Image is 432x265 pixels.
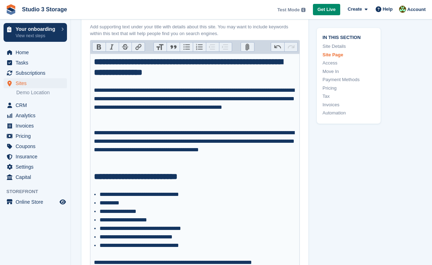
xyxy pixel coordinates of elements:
span: Tasks [16,58,58,68]
button: Attach Files [241,43,254,52]
span: Get Live [318,6,336,13]
span: Invoices [16,121,58,131]
a: menu [4,47,67,57]
button: Strikethrough [119,43,132,52]
a: menu [4,197,67,207]
span: Storefront [6,188,71,195]
a: Your onboarding View next steps [4,23,67,42]
a: menu [4,100,67,110]
a: menu [4,141,67,151]
img: Matt Whatley [399,6,406,13]
button: Bold [92,43,106,52]
span: Capital [16,172,58,182]
a: menu [4,68,67,78]
a: Site Details [322,43,375,50]
a: Pricing [322,84,375,91]
a: Studio 3 Storage [19,4,70,15]
span: Sites [16,78,58,88]
a: menu [4,58,67,68]
a: menu [4,152,67,162]
span: Online Store [16,197,58,207]
button: Italic [106,43,119,52]
a: Move In [322,68,375,75]
span: Help [383,6,393,13]
a: menu [4,121,67,131]
span: Account [407,6,426,13]
span: In this section [322,33,375,40]
span: Analytics [16,111,58,120]
a: Tax [322,93,375,100]
a: Invoices [322,101,375,108]
a: Site Page [322,51,375,58]
button: Numbers [193,43,206,52]
span: Insurance [16,152,58,162]
a: Preview store [58,198,67,206]
button: Quote [167,43,180,52]
img: stora-icon-8386f47178a22dfd0bd8f6a31ec36ba5ce8667c1dd55bd0f319d3a0aa187defe.svg [6,4,16,15]
a: menu [4,111,67,120]
a: menu [4,162,67,172]
p: Your onboarding [16,27,58,32]
span: Coupons [16,141,58,151]
button: Decrease Level [206,43,219,52]
a: Demo Location [16,89,67,96]
span: Settings [16,162,58,172]
button: Heading [154,43,167,52]
a: menu [4,78,67,88]
span: Subscriptions [16,68,58,78]
button: Undo [271,43,284,52]
a: Automation [322,109,375,117]
img: icon-info-grey-7440780725fd019a000dd9b08b2336e03edf1995a4989e88bcd33f0948082b44.svg [301,8,305,12]
button: Link [131,43,145,52]
button: Redo [284,43,297,52]
a: Access [322,60,375,67]
span: Test Mode [277,6,299,13]
span: Home [16,47,58,57]
button: Bullets [180,43,193,52]
span: CRM [16,100,58,110]
p: View next steps [16,33,58,39]
span: Pricing [16,131,58,141]
a: Payment Methods [322,76,375,83]
a: menu [4,172,67,182]
a: Get Live [313,4,340,16]
button: Increase Level [219,43,232,52]
a: menu [4,131,67,141]
span: Create [348,6,362,13]
p: Add supporting text under your title with details about this site. You may want to include keywor... [90,23,300,37]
